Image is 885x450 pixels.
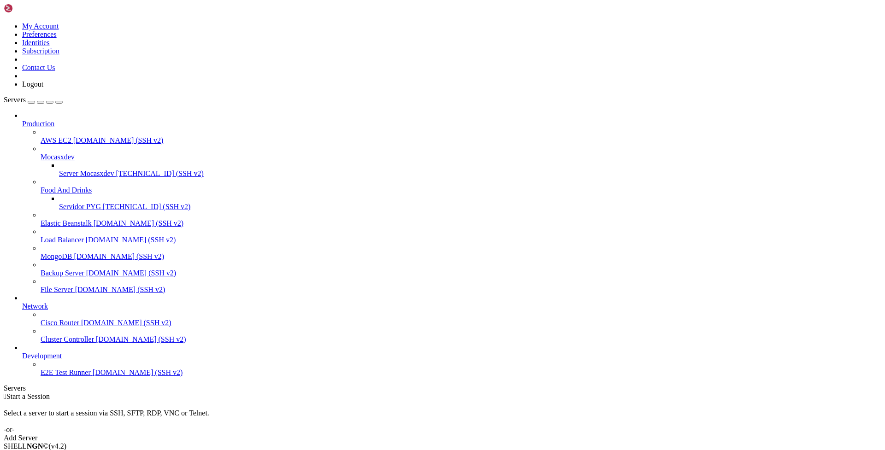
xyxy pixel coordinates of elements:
[96,335,186,343] span: [DOMAIN_NAME] (SSH v2)
[22,111,881,294] li: Production
[22,80,43,88] a: Logout
[22,22,59,30] a: My Account
[41,178,881,211] li: Food And Drinks
[41,236,881,244] a: Load Balancer [DOMAIN_NAME] (SSH v2)
[22,302,881,310] a: Network
[74,252,164,260] span: [DOMAIN_NAME] (SSH v2)
[22,120,881,128] a: Production
[22,30,57,38] a: Preferences
[41,319,881,327] a: Cisco Router [DOMAIN_NAME] (SSH v2)
[41,153,75,161] span: Mocasxdev
[27,442,43,450] b: NGN
[22,352,62,360] span: Development
[41,335,881,344] a: Cluster Controller [DOMAIN_NAME] (SSH v2)
[59,203,881,211] a: Servidor PYG [TECHNICAL_ID] (SSH v2)
[4,96,26,104] span: Servers
[41,236,84,244] span: Load Balancer
[73,136,164,144] span: [DOMAIN_NAME] (SSH v2)
[41,186,92,194] span: Food And Drinks
[41,219,881,228] a: Elastic Beanstalk [DOMAIN_NAME] (SSH v2)
[41,228,881,244] li: Load Balancer [DOMAIN_NAME] (SSH v2)
[22,344,881,377] li: Development
[41,269,84,277] span: Backup Server
[41,211,881,228] li: Elastic Beanstalk [DOMAIN_NAME] (SSH v2)
[41,219,92,227] span: Elastic Beanstalk
[41,286,881,294] a: File Server [DOMAIN_NAME] (SSH v2)
[4,401,881,434] div: Select a server to start a session via SSH, SFTP, RDP, VNC or Telnet. -or-
[4,384,881,392] div: Servers
[22,302,48,310] span: Network
[75,286,165,293] span: [DOMAIN_NAME] (SSH v2)
[86,236,176,244] span: [DOMAIN_NAME] (SSH v2)
[41,136,881,145] a: AWS EC2 [DOMAIN_NAME] (SSH v2)
[4,442,66,450] span: SHELL ©
[22,39,50,47] a: Identities
[41,368,881,377] a: E2E Test Runner [DOMAIN_NAME] (SSH v2)
[59,161,881,178] li: Server Mocasxdev [TECHNICAL_ID] (SSH v2)
[41,286,73,293] span: File Server
[22,294,881,344] li: Network
[49,442,67,450] span: 4.2.0
[41,269,881,277] a: Backup Server [DOMAIN_NAME] (SSH v2)
[41,252,881,261] a: MongoDB [DOMAIN_NAME] (SSH v2)
[41,335,94,343] span: Cluster Controller
[81,319,171,327] span: [DOMAIN_NAME] (SSH v2)
[41,128,881,145] li: AWS EC2 [DOMAIN_NAME] (SSH v2)
[41,368,91,376] span: E2E Test Runner
[59,169,881,178] a: Server Mocasxdev [TECHNICAL_ID] (SSH v2)
[116,169,204,177] span: [TECHNICAL_ID] (SSH v2)
[4,392,6,400] span: 
[59,169,114,177] span: Server Mocasxdev
[4,434,881,442] div: Add Server
[86,269,177,277] span: [DOMAIN_NAME] (SSH v2)
[4,4,57,13] img: Shellngn
[41,145,881,178] li: Mocasxdev
[4,96,63,104] a: Servers
[41,136,71,144] span: AWS EC2
[6,392,50,400] span: Start a Session
[41,244,881,261] li: MongoDB [DOMAIN_NAME] (SSH v2)
[41,186,881,194] a: Food And Drinks
[94,219,184,227] span: [DOMAIN_NAME] (SSH v2)
[41,252,72,260] span: MongoDB
[22,64,55,71] a: Contact Us
[41,360,881,377] li: E2E Test Runner [DOMAIN_NAME] (SSH v2)
[59,194,881,211] li: Servidor PYG [TECHNICAL_ID] (SSH v2)
[41,310,881,327] li: Cisco Router [DOMAIN_NAME] (SSH v2)
[22,47,59,55] a: Subscription
[41,277,881,294] li: File Server [DOMAIN_NAME] (SSH v2)
[59,203,101,210] span: Servidor PYG
[41,319,79,327] span: Cisco Router
[103,203,190,210] span: [TECHNICAL_ID] (SSH v2)
[41,261,881,277] li: Backup Server [DOMAIN_NAME] (SSH v2)
[93,368,183,376] span: [DOMAIN_NAME] (SSH v2)
[41,153,881,161] a: Mocasxdev
[22,352,881,360] a: Development
[41,327,881,344] li: Cluster Controller [DOMAIN_NAME] (SSH v2)
[22,120,54,128] span: Production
